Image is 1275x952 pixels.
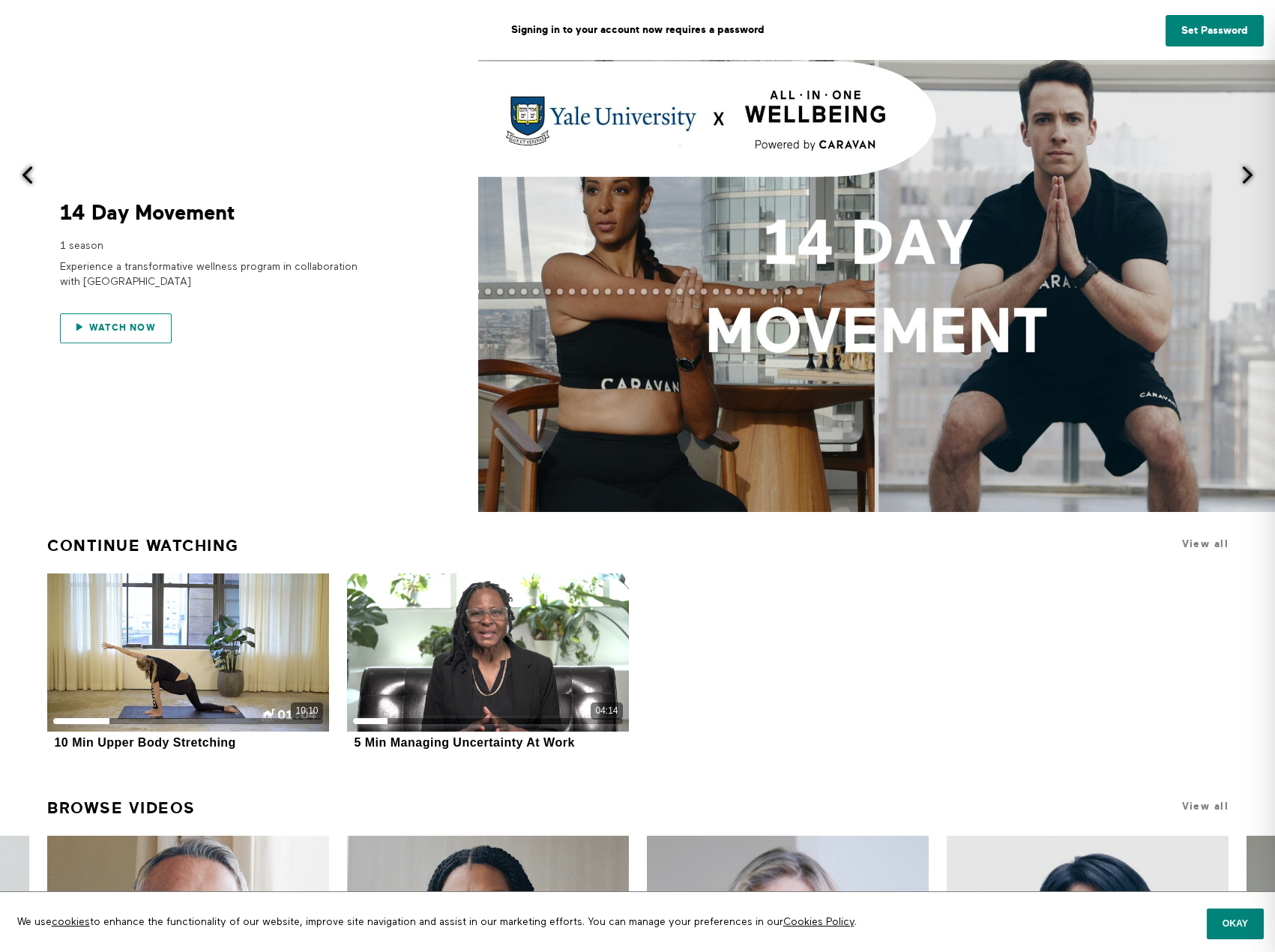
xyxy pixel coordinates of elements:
a: Continue Watching [47,530,239,561]
a: 5 Min Managing Uncertainty At Work04:145 Min Managing Uncertainty At Work [347,573,629,753]
div: 5 Min Managing Uncertainty At Work [354,735,574,750]
a: View all [1182,538,1229,549]
a: View all [1182,801,1229,812]
div: 04:14 [596,705,618,717]
a: cookies [52,917,90,927]
div: 10:10 [296,705,319,717]
a: 10 Min Upper Body Stretching10:1010 Min Upper Body Stretching [47,573,329,753]
a: Cookies Policy [783,917,854,927]
div: 10 Min Upper Body Stretching [54,735,235,750]
p: Signing in to your account now requires a password [11,11,1264,49]
a: Browse Videos [47,792,196,824]
button: Okay [1207,909,1264,939]
p: We use to enhance the functionality of our website, improve site navigation and assist in our mar... [6,903,1004,941]
a: Set Password [1166,15,1264,46]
